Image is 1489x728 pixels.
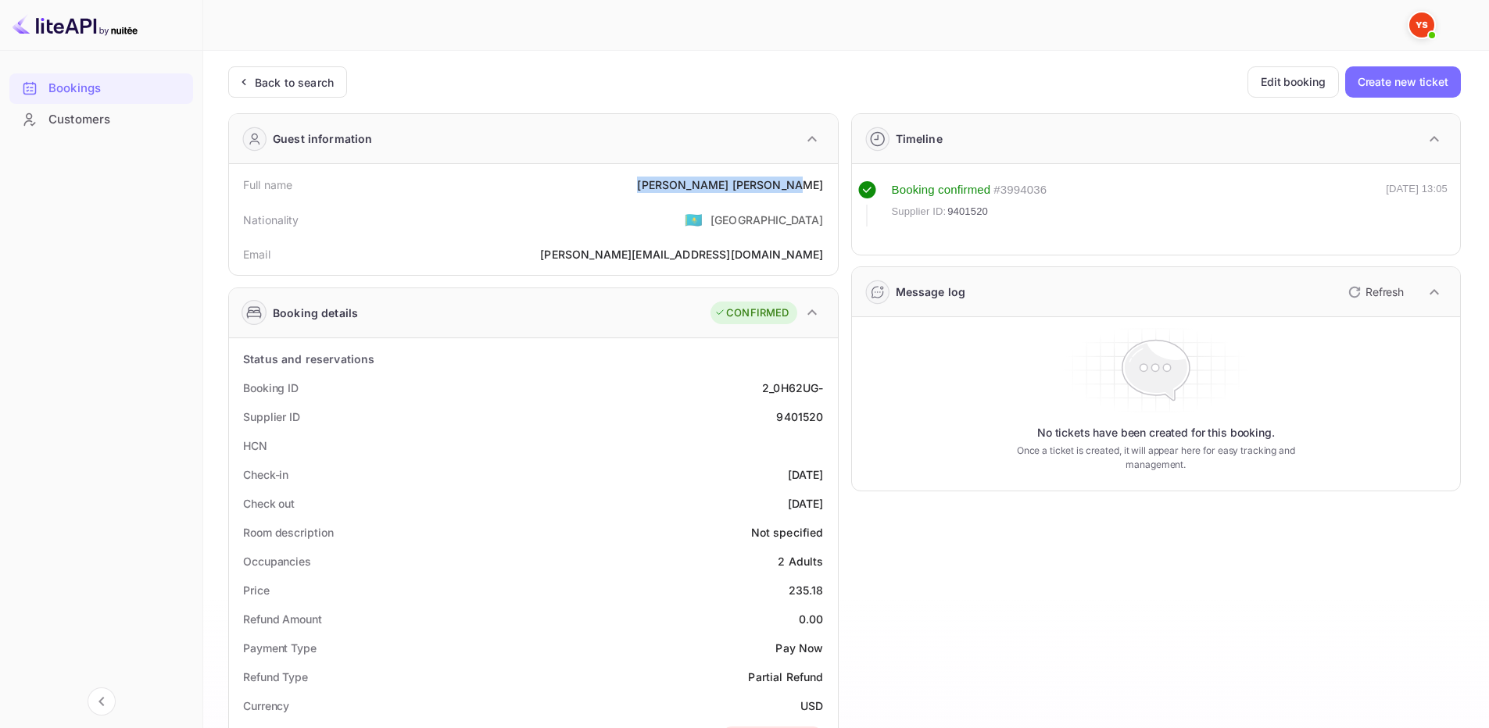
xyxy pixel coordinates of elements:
div: Room description [243,524,333,541]
a: Bookings [9,73,193,102]
div: 235.18 [789,582,824,598]
div: Full name [243,177,292,193]
div: Price [243,582,270,598]
div: [PERSON_NAME][EMAIL_ADDRESS][DOMAIN_NAME] [540,246,823,262]
div: Partial Refund [748,669,823,685]
div: Nationality [243,212,299,228]
div: # 3994036 [993,181,1047,199]
button: Collapse navigation [88,687,116,716]
div: Back to search [255,74,334,91]
div: Booking ID [243,380,299,396]
button: Refresh [1339,280,1410,305]
div: [DATE] [788,466,824,483]
div: CONFIRMED [714,305,789,321]
a: Customers [9,105,193,134]
div: Refund Amount [243,611,322,627]
div: Message log [896,284,966,300]
img: Yandex Support [1409,12,1434,37]
div: Pay Now [775,640,823,656]
span: United States [685,205,703,234]
div: Customers [9,105,193,135]
button: Create new ticket [1345,66,1461,98]
div: Bookings [9,73,193,104]
p: Once a ticket is created, it will appear here for easy tracking and management. [992,444,1319,472]
p: No tickets have been created for this booking. [1037,425,1275,441]
div: Currency [243,698,289,714]
div: Booking confirmed [892,181,991,199]
div: Email [243,246,270,262]
div: USD [800,698,823,714]
div: Not specified [751,524,824,541]
div: 9401520 [776,409,823,425]
div: [PERSON_NAME] [PERSON_NAME] [637,177,823,193]
span: Supplier ID: [892,204,947,219]
div: Bookings [48,80,185,98]
div: Check out [243,495,295,512]
div: [DATE] [788,495,824,512]
div: Payment Type [243,640,317,656]
div: Check-in [243,466,288,483]
div: Status and reservations [243,351,374,367]
span: 9401520 [947,204,988,219]
button: Edit booking [1247,66,1339,98]
img: LiteAPI logo [13,12,138,37]
div: Refund Type [243,669,308,685]
div: HCN [243,437,267,454]
div: Guest information [273,130,373,147]
div: Timeline [896,130,943,147]
div: [DATE] 13:05 [1386,181,1448,227]
div: Customers [48,111,185,129]
div: 0.00 [799,611,824,627]
div: Booking details [273,305,358,321]
div: [GEOGRAPHIC_DATA] [710,212,824,228]
div: 2_0H62UG- [762,380,823,396]
div: Supplier ID [243,409,300,425]
div: Occupancies [243,553,311,569]
div: 2 Adults [778,553,823,569]
p: Refresh [1366,284,1404,300]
